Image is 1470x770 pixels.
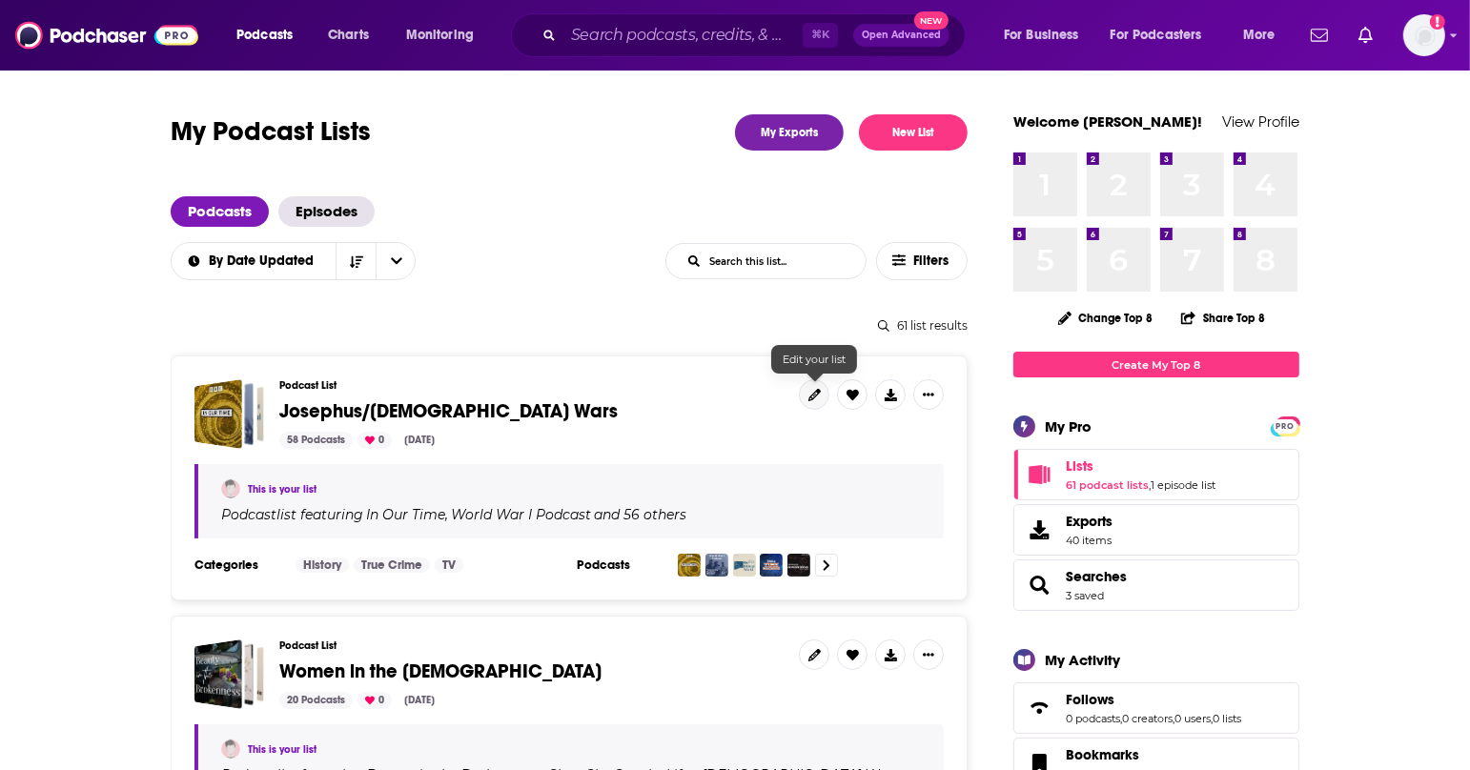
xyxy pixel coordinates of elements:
[1066,746,1177,763] a: Bookmarks
[1430,14,1445,30] svg: Add a profile image
[1120,712,1122,725] span: ,
[357,432,392,449] div: 0
[1111,22,1202,49] span: For Podcasters
[1222,112,1299,131] a: View Profile
[194,639,264,709] span: Women in the Bible
[397,692,442,709] div: [DATE]
[435,557,463,573] a: TV
[1151,478,1215,492] a: 1 episode list
[1020,695,1058,721] a: Follows
[221,740,240,759] a: Antonette Reyes
[1213,712,1241,725] a: 0 lists
[1211,712,1213,725] span: ,
[1243,22,1276,49] span: More
[376,243,416,279] button: open menu
[296,557,349,573] a: History
[1403,14,1445,56] span: Logged in as antonettefrontgate
[1403,14,1445,56] button: Show profile menu
[397,432,442,449] div: [DATE]
[1020,461,1058,488] a: Lists
[1047,306,1165,330] button: Change Top 8
[990,20,1103,51] button: open menu
[771,345,857,374] div: Edit your list
[1013,559,1299,611] span: Searches
[1303,19,1336,51] a: Show notifications dropdown
[279,661,602,682] a: Women in the [DEMOGRAPHIC_DATA]
[357,692,392,709] div: 0
[1174,712,1211,725] a: 0 users
[171,318,968,333] div: 61 list results
[787,554,810,577] img: The Podcast of Jewish Ideas
[1013,449,1299,500] span: Lists
[279,379,784,392] h3: Podcast List
[221,479,240,498] img: Antonette Reyes
[1020,572,1058,598] a: Searches
[336,243,376,279] button: Sort Direction
[1066,691,1241,708] a: Follows
[1013,504,1299,556] a: Exports
[760,554,783,577] img: Biblical Time Machine
[363,507,445,522] a: In Our Time
[733,554,756,577] img: Biblical World
[248,743,316,756] a: This is your list
[223,20,317,51] button: open menu
[876,242,968,280] button: Filters
[1149,478,1151,492] span: ,
[316,20,380,51] a: Charts
[1274,418,1296,433] a: PRO
[1066,457,1093,475] span: Lists
[15,17,198,53] a: Podchaser - Follow, Share and Rate Podcasts
[1066,513,1113,530] span: Exports
[529,13,984,57] div: Search podcasts, credits, & more...
[406,22,474,49] span: Monitoring
[1066,534,1113,547] span: 40 items
[1004,22,1079,49] span: For Business
[393,20,499,51] button: open menu
[248,483,316,496] a: This is your list
[171,242,416,280] h2: Choose List sort
[279,432,353,449] div: 58 Podcasts
[1045,417,1092,436] div: My Pro
[1066,691,1114,708] span: Follows
[1122,712,1173,725] a: 0 creators
[1098,20,1230,51] button: open menu
[194,379,264,449] a: Josephus/Jewish Wars
[171,196,269,227] a: Podcasts
[1066,746,1139,763] span: Bookmarks
[328,22,369,49] span: Charts
[853,24,949,47] button: Open AdvancedNew
[1230,20,1299,51] button: open menu
[366,507,445,522] h4: In Our Time
[1013,682,1299,734] span: Follows
[279,692,353,709] div: 20 Podcasts
[1013,352,1299,377] a: Create My Top 8
[279,659,602,683] span: Women in the [DEMOGRAPHIC_DATA]
[1351,19,1380,51] a: Show notifications dropdown
[1066,589,1104,602] a: 3 saved
[1020,517,1058,543] span: Exports
[279,401,618,422] a: Josephus/[DEMOGRAPHIC_DATA] Wars
[594,506,686,523] p: and 56 others
[278,196,375,227] a: Episodes
[577,557,663,573] h3: Podcasts
[735,114,844,151] a: My Exports
[1045,651,1120,669] div: My Activity
[221,506,921,523] div: Podcast list featuring
[1066,568,1127,585] a: Searches
[448,507,591,522] a: World War I Podcast
[913,254,951,268] span: Filters
[1066,478,1149,492] a: 61 podcast lists
[705,554,728,577] img: World War I Podcast
[862,30,941,40] span: Open Advanced
[859,114,968,151] button: New List
[914,11,949,30] span: New
[445,506,448,523] span: ,
[209,254,320,268] span: By Date Updated
[451,507,591,522] h4: World War I Podcast
[279,399,618,423] span: Josephus/[DEMOGRAPHIC_DATA] Wars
